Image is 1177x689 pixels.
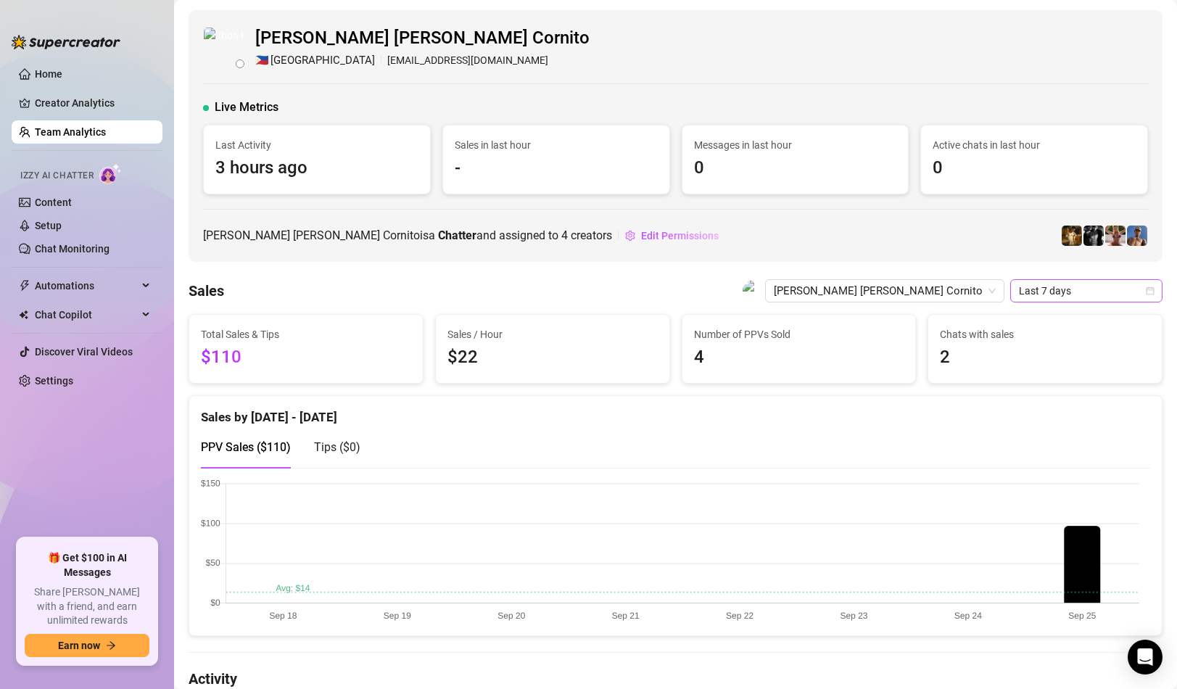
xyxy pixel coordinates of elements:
[940,326,1150,342] span: Chats with sales
[314,440,360,454] span: Tips ( $0 )
[203,226,612,244] span: [PERSON_NAME] [PERSON_NAME] Cornito is a and assigned to creators
[99,163,122,184] img: AI Chatter
[35,220,62,231] a: Setup
[561,228,568,242] span: 4
[694,344,904,371] span: 4
[255,52,269,70] span: 🇵🇭
[1062,226,1082,246] img: Marvin
[189,669,1162,689] h4: Activity
[1128,640,1162,674] div: Open Intercom Messenger
[201,344,411,371] span: $110
[204,28,243,67] img: Jhon Kenneth Cornito
[933,154,1136,182] span: 0
[35,197,72,208] a: Content
[255,52,590,70] div: [EMAIL_ADDRESS][DOMAIN_NAME]
[455,137,658,153] span: Sales in last hour
[625,231,635,241] span: setting
[641,230,719,242] span: Edit Permissions
[624,224,719,247] button: Edit Permissions
[12,35,120,49] img: logo-BBDzfeDw.svg
[1019,280,1154,302] span: Last 7 days
[106,640,116,651] span: arrow-right
[201,440,291,454] span: PPV Sales ( $110 )
[35,243,110,255] a: Chat Monitoring
[933,137,1136,153] span: Active chats in last hour
[270,52,375,70] span: [GEOGRAPHIC_DATA]
[35,91,151,115] a: Creator Analytics
[447,326,658,342] span: Sales / Hour
[438,228,476,242] b: Chatter
[25,551,149,579] span: 🎁 Get $100 in AI Messages
[215,154,418,182] span: 3 hours ago
[1105,226,1126,246] img: Destiny
[455,154,658,182] span: -
[774,280,996,302] span: Jhon Kenneth Cornito
[35,274,138,297] span: Automations
[189,281,224,301] h4: Sales
[201,396,1150,427] div: Sales by [DATE] - [DATE]
[1127,226,1147,246] img: Dallas
[58,640,100,651] span: Earn now
[255,25,590,52] span: [PERSON_NAME] [PERSON_NAME] Cornito
[215,137,418,153] span: Last Activity
[694,326,904,342] span: Number of PPVs Sold
[743,280,764,302] img: Jhon Kenneth Cornito
[940,344,1150,371] span: 2
[447,344,658,371] span: $22
[35,126,106,138] a: Team Analytics
[25,585,149,628] span: Share [PERSON_NAME] with a friend, and earn unlimited rewards
[20,169,94,183] span: Izzy AI Chatter
[215,99,278,116] span: Live Metrics
[35,303,138,326] span: Chat Copilot
[35,68,62,80] a: Home
[694,154,897,182] span: 0
[1146,286,1155,295] span: calendar
[35,375,73,387] a: Settings
[35,346,133,358] a: Discover Viral Videos
[694,137,897,153] span: Messages in last hour
[1083,226,1104,246] img: Marvin
[25,634,149,657] button: Earn nowarrow-right
[201,326,411,342] span: Total Sales & Tips
[19,280,30,292] span: thunderbolt
[19,310,28,320] img: Chat Copilot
